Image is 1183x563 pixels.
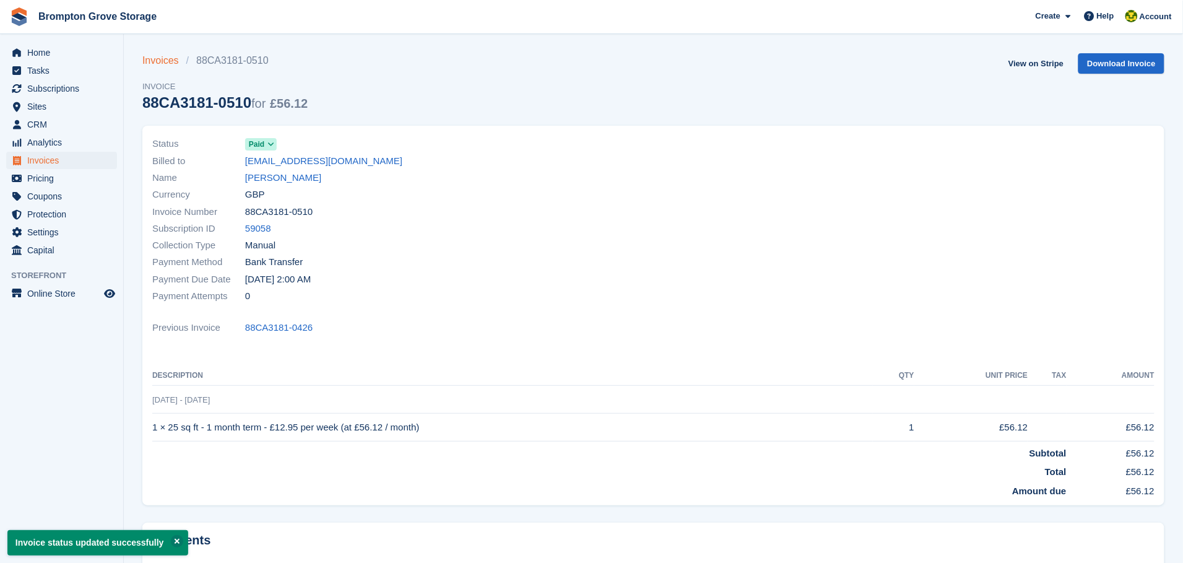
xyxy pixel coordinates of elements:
a: Preview store [102,286,117,301]
th: Tax [1028,366,1066,386]
a: menu [6,188,117,205]
span: Sites [27,98,102,115]
span: for [251,97,266,110]
span: Paid [249,139,264,150]
span: Home [27,44,102,61]
a: Download Invoice [1078,53,1164,74]
span: Subscriptions [27,80,102,97]
td: 1 × 25 sq ft - 1 month term - £12.95 per week (at £56.12 / month) [152,414,873,442]
span: [DATE] - [DATE] [152,395,210,404]
span: Manual [245,238,275,253]
h2: Payments [152,533,1155,548]
a: menu [6,134,117,151]
span: 0 [245,289,250,303]
a: menu [6,62,117,79]
span: Currency [152,188,245,202]
span: Capital [27,242,102,259]
th: QTY [873,366,914,386]
span: Tasks [27,62,102,79]
strong: Amount due [1012,486,1067,496]
span: Payment Method [152,255,245,269]
a: menu [6,170,117,187]
a: menu [6,206,117,223]
a: [PERSON_NAME] [245,171,321,185]
td: £56.12 [1067,460,1155,479]
td: £56.12 [914,414,1028,442]
a: Brompton Grove Storage [33,6,162,27]
span: Protection [27,206,102,223]
span: Collection Type [152,238,245,253]
span: Subscription ID [152,222,245,236]
span: GBP [245,188,265,202]
img: Marie Cavalier [1125,10,1138,22]
a: menu [6,152,117,169]
span: Previous Invoice [152,321,245,335]
span: Invoices [27,152,102,169]
p: Invoice status updated successfully [7,530,188,556]
strong: Subtotal [1029,448,1067,458]
a: 59058 [245,222,271,236]
span: Analytics [27,134,102,151]
span: Bank Transfer [245,255,303,269]
img: stora-icon-8386f47178a22dfd0bd8f6a31ec36ba5ce8667c1dd55bd0f319d3a0aa187defe.svg [10,7,28,26]
a: menu [6,80,117,97]
td: £56.12 [1067,441,1155,460]
time: 2025-08-02 01:00:00 UTC [245,273,311,287]
span: Payment Due Date [152,273,245,287]
th: Amount [1067,366,1155,386]
span: Help [1097,10,1114,22]
td: £56.12 [1067,479,1155,499]
span: Pricing [27,170,102,187]
a: menu [6,242,117,259]
a: Paid [245,137,277,151]
a: Invoices [142,53,186,68]
span: Coupons [27,188,102,205]
strong: Total [1045,466,1067,477]
td: 1 [873,414,914,442]
span: Create [1036,10,1060,22]
span: Online Store [27,285,102,302]
a: View on Stripe [1003,53,1068,74]
a: [EMAIL_ADDRESS][DOMAIN_NAME] [245,154,402,168]
a: menu [6,285,117,302]
span: Name [152,171,245,185]
a: menu [6,98,117,115]
span: 88CA3181-0510 [245,205,313,219]
span: Invoice [142,81,308,93]
span: Invoice Number [152,205,245,219]
a: menu [6,224,117,241]
span: Storefront [11,269,123,282]
span: Status [152,137,245,151]
span: £56.12 [270,97,308,110]
th: Description [152,366,873,386]
span: Account [1140,11,1172,23]
span: Payment Attempts [152,289,245,303]
span: Settings [27,224,102,241]
a: menu [6,44,117,61]
nav: breadcrumbs [142,53,308,68]
td: £56.12 [1067,414,1155,442]
th: Unit Price [914,366,1028,386]
span: CRM [27,116,102,133]
div: 88CA3181-0510 [142,94,308,111]
a: 88CA3181-0426 [245,321,313,335]
a: menu [6,116,117,133]
span: Billed to [152,154,245,168]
